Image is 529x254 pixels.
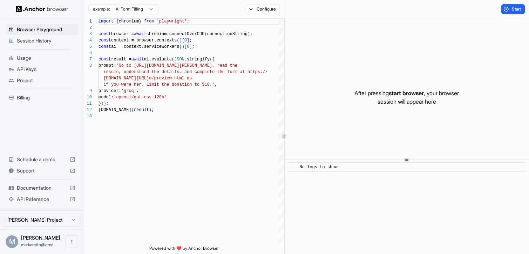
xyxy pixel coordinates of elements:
span: ( [179,44,182,49]
button: Start [501,4,525,14]
span: ai.evaluate [144,57,172,62]
span: ) [182,44,184,49]
span: example: [93,6,110,12]
span: [DOMAIN_NAME] [99,108,131,112]
span: } [99,101,101,106]
div: 12 [84,107,92,113]
span: Project [17,77,75,84]
div: 10 [84,94,92,100]
span: ; [106,101,109,106]
span: 'openai/gpt-oss-120b' [114,95,167,100]
span: ] [187,38,189,43]
span: resume, understand the details, and complete the f [103,70,230,74]
span: Support [17,167,67,174]
span: ( [210,57,212,62]
span: { [116,19,118,24]
span: ; [189,38,192,43]
div: Schedule a demo [6,154,78,165]
p: After pressing , your browser session will appear here [354,89,459,106]
span: 0 [187,44,189,49]
span: ) [149,108,151,112]
span: JSON [174,57,184,62]
div: 2 [84,25,92,31]
span: await [134,32,147,37]
div: 13 [84,113,92,119]
div: 4 [84,37,92,44]
span: ( [177,38,179,43]
div: Session History [6,35,78,46]
span: ] [189,44,192,49]
div: 3 [84,31,92,37]
span: ) [103,101,106,106]
div: 7 [84,56,92,63]
span: browser = [111,32,134,37]
span: } [139,19,141,24]
div: 11 [84,100,92,107]
span: Session History [17,37,75,44]
div: Project [6,75,78,86]
span: ad the [222,63,237,68]
span: API Keys [17,66,75,73]
span: Usage [17,54,75,61]
div: 9 [84,88,92,94]
span: start browser [389,90,424,97]
span: 'playwright' [157,19,187,24]
span: Mark Reith [21,235,60,241]
span: Powered with ❤️ by Anchor Browser [149,246,219,254]
span: 'Go to [URL][DOMAIN_NAME][PERSON_NAME], re [116,63,222,68]
span: model: [99,95,114,100]
span: ; [250,32,252,37]
div: 8 [84,63,92,69]
span: ( [131,108,134,112]
span: connectionString [207,32,247,37]
span: markareith@gmail.com [21,242,56,247]
span: Start [512,6,522,12]
span: Documentation [17,184,67,191]
span: context = browser.contexts [111,38,177,43]
div: Support [6,165,78,176]
span: result = [111,57,131,62]
span: { [212,57,215,62]
span: import [99,19,114,24]
span: chromium.connectOverCDP [147,32,205,37]
span: const [99,38,111,43]
span: ; [192,44,194,49]
span: , [215,82,217,87]
span: ) [247,32,250,37]
span: ) [179,38,182,43]
span: ( [204,32,207,37]
span: await [131,57,144,62]
span: provider: [99,89,121,93]
span: m/preview.html as [149,76,192,81]
span: [ [182,38,184,43]
span: chromium [119,19,139,24]
div: Billing [6,92,78,103]
span: orm at https:// [230,70,267,74]
span: Browser Playground [17,26,75,33]
span: from [144,19,154,24]
span: ) [101,101,103,106]
div: Browser Playground [6,24,78,35]
div: 6 [84,50,92,56]
span: if you were her. Limit the donation to $10.' [103,82,215,87]
span: ( [172,57,174,62]
span: Billing [17,94,75,101]
span: 0 [184,38,187,43]
button: Configure [246,4,280,14]
span: No logs to show [300,165,338,170]
div: 5 [84,44,92,50]
span: ai = context.serviceWorkers [111,44,179,49]
span: ; [151,108,154,112]
div: Documentation [6,182,78,194]
span: const [99,32,111,37]
span: .stringify [184,57,210,62]
span: const [99,57,111,62]
div: API Reference [6,194,78,205]
span: prompt: [99,63,116,68]
span: API Reference [17,196,67,203]
div: Usage [6,52,78,64]
span: , [136,89,139,93]
div: API Keys [6,64,78,75]
span: [DOMAIN_NAME][URL] [103,76,149,81]
span: Schedule a demo [17,156,67,163]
